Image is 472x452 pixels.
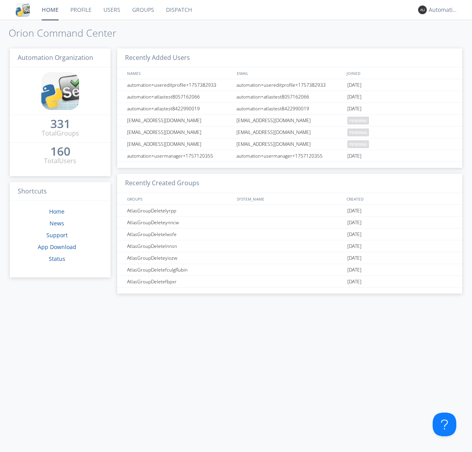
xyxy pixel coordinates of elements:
a: AtlasGroupDeleteynncw[DATE] [117,217,462,229]
div: [EMAIL_ADDRESS][DOMAIN_NAME] [125,126,234,138]
h3: Recently Added Users [117,48,462,68]
div: automation+usermanager+1757120355 [234,150,345,162]
a: 331 [50,120,70,129]
a: AtlasGroupDeleteyiozw[DATE] [117,252,462,264]
span: [DATE] [347,276,361,288]
span: [DATE] [347,91,361,103]
div: CREATED [345,193,455,205]
div: 331 [50,120,70,128]
div: GROUPS [125,193,233,205]
div: [EMAIL_ADDRESS][DOMAIN_NAME] [234,138,345,150]
div: [EMAIL_ADDRESS][DOMAIN_NAME] [125,115,234,126]
img: cddb5a64eb264b2086981ab96f4c1ba7 [41,72,79,110]
div: automation+usereditprofile+1757382933 [125,79,234,91]
a: AtlasGroupDeletelyrpp[DATE] [117,205,462,217]
span: [DATE] [347,103,361,115]
div: AtlasGroupDeleteynncw [125,217,234,228]
a: 160 [50,147,70,156]
a: App Download [38,243,76,251]
a: AtlasGroupDeletelnnsn[DATE] [117,240,462,252]
a: [EMAIL_ADDRESS][DOMAIN_NAME][EMAIL_ADDRESS][DOMAIN_NAME]pending [117,126,462,138]
div: [EMAIL_ADDRESS][DOMAIN_NAME] [234,126,345,138]
span: [DATE] [347,79,361,91]
div: EMAIL [235,67,345,79]
div: 160 [50,147,70,155]
a: News [50,219,64,227]
div: SYSTEM_NAME [235,193,345,205]
div: JOINED [345,67,455,79]
a: Home [49,208,65,215]
a: automation+usereditprofile+1757382933automation+usereditprofile+1757382933[DATE] [117,79,462,91]
span: Automation Organization [18,53,93,62]
img: cddb5a64eb264b2086981ab96f4c1ba7 [16,3,30,17]
span: [DATE] [347,240,361,252]
div: automation+atlastest8422990019 [125,103,234,114]
div: Total Users [44,156,76,166]
div: Total Groups [42,129,79,138]
span: [DATE] [347,217,361,229]
a: [EMAIL_ADDRESS][DOMAIN_NAME][EMAIL_ADDRESS][DOMAIN_NAME]pending [117,138,462,150]
div: automation+atlastest8057162066 [125,91,234,102]
div: AtlasGroupDeletelwsfe [125,229,234,240]
span: pending [347,117,369,125]
span: pending [347,128,369,136]
span: pending [347,140,369,148]
img: 373638.png [418,6,427,14]
div: [EMAIL_ADDRESS][DOMAIN_NAME] [234,115,345,126]
h3: Recently Created Groups [117,174,462,193]
div: [EMAIL_ADDRESS][DOMAIN_NAME] [125,138,234,150]
div: automation+usermanager+1757120355 [125,150,234,162]
h3: Shortcuts [10,182,111,201]
a: Status [49,255,65,262]
a: automation+usermanager+1757120355automation+usermanager+1757120355[DATE] [117,150,462,162]
div: automation+atlastest8422990019 [234,103,345,114]
a: AtlasGroupDeletefbpxr[DATE] [117,276,462,288]
span: [DATE] [347,252,361,264]
iframe: Toggle Customer Support [433,413,456,436]
span: [DATE] [347,150,361,162]
a: automation+atlastest8057162066automation+atlastest8057162066[DATE] [117,91,462,103]
div: automation+atlastest8057162066 [234,91,345,102]
a: [EMAIL_ADDRESS][DOMAIN_NAME][EMAIL_ADDRESS][DOMAIN_NAME]pending [117,115,462,126]
div: Automation+atlas0027 [429,6,458,14]
div: AtlasGroupDeletefculgRubin [125,264,234,275]
div: AtlasGroupDeletefbpxr [125,276,234,287]
div: NAMES [125,67,233,79]
div: AtlasGroupDeleteyiozw [125,252,234,264]
div: AtlasGroupDeletelyrpp [125,205,234,216]
span: [DATE] [347,205,361,217]
a: AtlasGroupDeletelwsfe[DATE] [117,229,462,240]
a: automation+atlastest8422990019automation+atlastest8422990019[DATE] [117,103,462,115]
div: automation+usereditprofile+1757382933 [234,79,345,91]
span: [DATE] [347,229,361,240]
a: AtlasGroupDeletefculgRubin[DATE] [117,264,462,276]
a: Support [46,231,68,239]
div: AtlasGroupDeletelnnsn [125,240,234,252]
span: [DATE] [347,264,361,276]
